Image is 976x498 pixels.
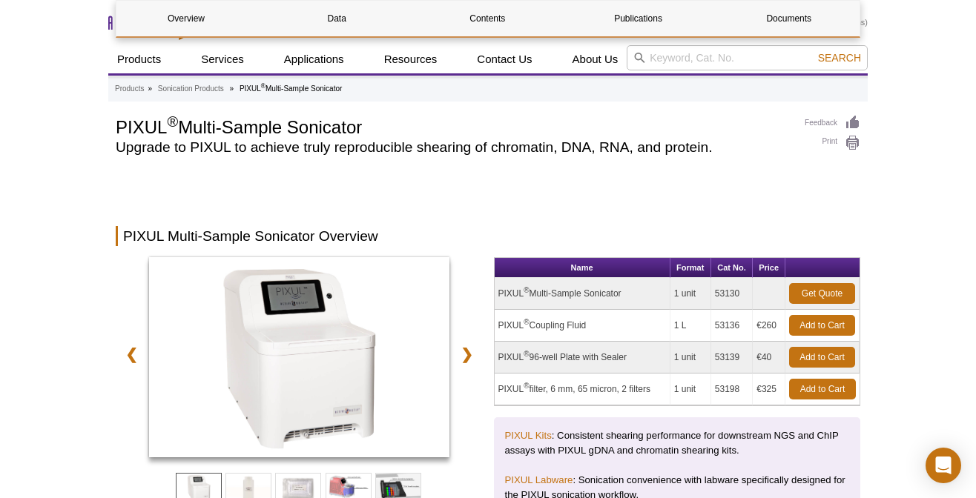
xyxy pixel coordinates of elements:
a: Add to Cart [789,379,856,399]
li: » [148,84,152,93]
a: Feedback [805,115,860,131]
a: Data [267,1,406,36]
a: About Us [564,45,627,73]
td: €40 [753,342,785,373]
td: PIXUL 96-well Plate with Sealer [495,342,670,373]
a: Documents [719,1,859,36]
td: 53136 [711,310,753,342]
input: Keyword, Cat. No. [627,45,868,70]
p: : Consistent shearing performance for downstream NGS and ChIP assays with PIXUL gDNA and chromati... [505,428,850,458]
a: Sonication Products [158,82,224,96]
a: Publications [569,1,708,36]
a: PIXUL Multi-Sample Sonicator [149,257,449,462]
sup: ® [524,350,529,358]
td: 1 unit [670,373,711,405]
h2: Upgrade to PIXUL to achieve truly reproducible shearing of chromatin, DNA, RNA, and protein. [116,141,790,154]
td: €325 [753,373,785,405]
a: Contents [418,1,557,36]
td: €260 [753,310,785,342]
a: Applications [275,45,353,73]
div: Open Intercom Messenger [926,448,961,483]
a: Overview [116,1,256,36]
span: Search [818,52,861,64]
a: Add to Cart [789,315,855,336]
a: Resources [375,45,446,73]
h1: PIXUL Multi-Sample Sonicator [116,115,790,137]
td: PIXUL filter, 6 mm, 65 micron, 2 filters [495,373,670,405]
sup: ® [261,82,266,90]
a: Print [805,135,860,151]
button: Search [814,51,865,64]
a: ❯ [451,337,483,371]
li: » [230,84,234,93]
td: 53139 [711,342,753,373]
li: PIXUL Multi-Sample Sonicator [240,84,342,93]
td: 1 unit [670,278,711,310]
td: 53198 [711,373,753,405]
sup: ® [167,113,178,130]
th: Name [495,258,670,278]
td: PIXUL Coupling Fluid [495,310,670,342]
a: Add to Cart [789,347,855,368]
a: Products [108,45,170,73]
td: 1 L [670,310,711,342]
a: PIXUL Labware [505,474,573,485]
sup: ® [524,382,529,390]
a: Contact Us [468,45,541,73]
a: Products [115,82,144,96]
a: Get Quote [789,283,855,304]
a: ❮ [116,337,148,371]
img: PIXUL Multi-Sample Sonicator [149,257,449,457]
a: PIXUL Kits [505,430,552,441]
th: Price [753,258,785,278]
sup: ® [524,318,529,326]
td: PIXUL Multi-Sample Sonicator [495,278,670,310]
h2: PIXUL Multi-Sample Sonicator Overview [116,226,860,246]
sup: ® [524,286,529,294]
th: Format [670,258,711,278]
th: Cat No. [711,258,753,278]
a: Services [192,45,253,73]
td: 53130 [711,278,753,310]
td: 1 unit [670,342,711,373]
